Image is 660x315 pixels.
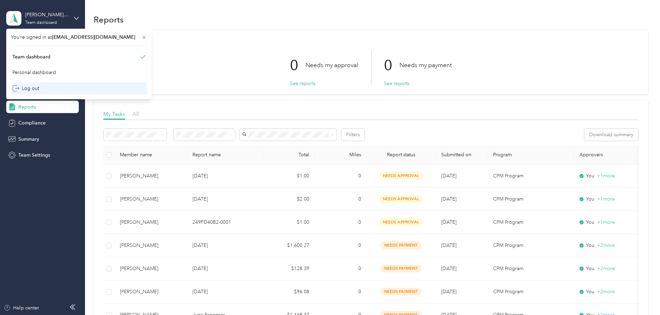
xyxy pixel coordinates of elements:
span: + 1 more [597,173,615,179]
div: [PERSON_NAME] [120,172,181,180]
td: 0 [315,280,367,304]
div: Personal dashboard [12,69,56,76]
div: [PERSON_NAME] Trail Redi Mix, LLC [25,11,68,18]
td: $2.00 [263,188,315,211]
span: [DATE] [441,289,456,295]
td: $1.00 [263,211,315,234]
th: Report name [187,146,263,165]
p: [DATE] [192,288,257,296]
p: Needs my payment [399,61,452,70]
p: 0 [290,51,305,80]
span: My Tasks [103,111,125,117]
p: [DATE] [192,265,257,272]
p: 0 [384,51,399,80]
th: Submitted on [436,146,488,165]
div: You [579,195,638,203]
span: needs payment [381,288,422,296]
td: CPM Program [488,188,574,211]
span: Report status [372,152,430,158]
div: Team dashboard [12,53,50,61]
span: + 2 more [597,266,615,271]
span: needs payment [381,241,422,249]
td: CPM Program [488,234,574,257]
span: [EMAIL_ADDRESS][DOMAIN_NAME] [52,34,135,40]
button: See reports [384,80,409,87]
span: needs approval [379,195,423,203]
span: Compliance [18,119,46,127]
div: You [579,172,638,180]
td: $1,600.27 [263,234,315,257]
iframe: Everlance-gr Chat Button Frame [621,276,660,315]
div: Team dashboard [25,21,57,25]
td: CPM Program [488,211,574,234]
span: needs payment [381,265,422,272]
span: All [132,111,139,117]
p: CPM Program [493,242,568,249]
button: See reports [290,80,315,87]
span: needs approval [379,172,423,180]
span: needs approval [379,218,423,226]
span: + 2 more [597,242,615,248]
td: CPM Program [488,257,574,280]
span: [DATE] [441,219,456,225]
td: $96.08 [263,280,315,304]
td: $128.39 [263,257,315,280]
td: 0 [315,188,367,211]
th: Approvers [574,146,643,165]
p: [DATE] [192,242,257,249]
div: Log out [12,85,39,92]
div: [PERSON_NAME] [120,195,181,203]
div: You [579,265,638,272]
th: Program [488,146,574,165]
td: CPM Program [488,165,574,188]
button: Help center [4,304,39,312]
h1: Reports [94,16,124,23]
span: [DATE] [441,173,456,179]
p: CPM Program [493,219,568,226]
p: CPM Program [493,195,568,203]
p: CPM Program [493,172,568,180]
div: [PERSON_NAME] [120,219,181,226]
button: Filters [341,129,365,141]
div: You [579,242,638,249]
button: Download summary [584,129,638,141]
span: Summary [18,136,39,143]
p: CPM Program [493,265,568,272]
span: [DATE] [441,196,456,202]
span: + 1 more [597,219,615,225]
p: Needs my approval [305,61,358,70]
span: [DATE] [441,266,456,271]
td: 0 [315,234,367,257]
p: 249FD40B2-0001 [192,219,257,226]
div: [PERSON_NAME] [120,288,181,296]
div: [PERSON_NAME] [120,242,181,249]
td: CPM Program [488,280,574,304]
div: Member name [120,152,181,158]
p: [DATE] [192,195,257,203]
span: Team Settings [18,151,50,159]
div: Total [268,152,309,158]
h1: My Tasks [103,44,639,51]
div: [PERSON_NAME] [120,265,181,272]
span: + 2 more [597,289,615,295]
td: 0 [315,211,367,234]
th: Member name [114,146,187,165]
p: CPM Program [493,288,568,296]
p: [DATE] [192,172,257,180]
div: You [579,219,638,226]
span: + 1 more [597,196,615,202]
span: You’re signed in as [11,34,147,41]
td: 0 [315,257,367,280]
td: $1.00 [263,165,315,188]
td: 0 [315,165,367,188]
span: [DATE] [441,242,456,248]
span: Reports [18,103,36,111]
div: Miles [320,152,361,158]
div: You [579,288,638,296]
